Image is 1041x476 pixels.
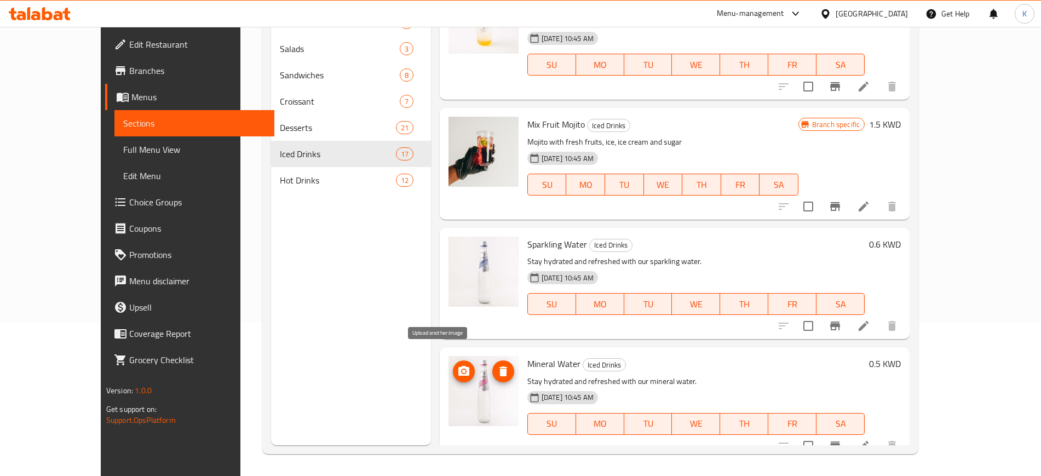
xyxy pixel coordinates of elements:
[822,433,848,459] button: Branch-specific-item
[773,296,812,312] span: FR
[106,413,176,427] a: Support.OpsPlatform
[857,80,870,93] a: Edit menu item
[879,73,905,100] button: delete
[396,123,413,133] span: 21
[816,54,865,76] button: SA
[271,88,430,114] div: Croissant7
[114,110,274,136] a: Sections
[676,416,716,432] span: WE
[527,293,576,315] button: SU
[532,296,572,312] span: SU
[822,193,848,220] button: Branch-specific-item
[527,236,587,253] span: Sparkling Water
[760,174,798,196] button: SA
[624,293,672,315] button: TU
[580,57,620,73] span: MO
[629,296,668,312] span: TU
[123,169,266,182] span: Edit Menu
[106,402,157,416] span: Get support on:
[720,54,768,76] button: TH
[687,177,717,193] span: TH
[129,274,266,288] span: Menu disclaimer
[280,121,395,134] span: Desserts
[105,84,274,110] a: Menus
[396,149,413,159] span: 17
[624,54,672,76] button: TU
[280,68,399,82] span: Sandwiches
[537,33,598,44] span: [DATE] 10:45 AM
[676,57,716,73] span: WE
[271,167,430,193] div: Hot Drinks12
[797,75,820,98] span: Select to update
[129,196,266,209] span: Choice Groups
[114,136,274,163] a: Full Menu View
[726,177,756,193] span: FR
[448,117,519,187] img: Mix Fruit Mojito
[492,360,514,382] button: delete image
[589,239,632,252] div: Iced Drinks
[280,147,395,160] span: Iced Drinks
[869,117,901,132] h6: 1.5 KWD
[271,5,430,198] nav: Menu sections
[114,163,274,189] a: Edit Menu
[448,237,519,307] img: Sparkling Water
[724,57,764,73] span: TH
[821,57,860,73] span: SA
[857,439,870,452] a: Edit menu item
[822,313,848,339] button: Branch-specific-item
[271,114,430,141] div: Desserts21
[879,433,905,459] button: delete
[105,189,274,215] a: Choice Groups
[724,416,764,432] span: TH
[609,177,640,193] span: TU
[527,116,585,133] span: Mix Fruit Mojito
[672,54,720,76] button: WE
[396,175,413,186] span: 12
[280,174,395,187] span: Hot Drinks
[532,416,572,432] span: SU
[131,90,266,104] span: Menus
[576,293,624,315] button: MO
[816,293,865,315] button: SA
[537,153,598,164] span: [DATE] 10:45 AM
[135,383,152,398] span: 1.0.0
[605,174,644,196] button: TU
[527,255,865,268] p: Stay hydrated and refreshed with our sparkling water.
[773,57,812,73] span: FR
[527,375,865,388] p: Stay hydrated and refreshed with our mineral water.
[768,293,816,315] button: FR
[583,359,625,371] span: Iced Drinks
[400,96,413,107] span: 7
[1022,8,1027,20] span: K
[105,347,274,373] a: Grocery Checklist
[797,314,820,337] span: Select to update
[105,58,274,84] a: Branches
[822,73,848,100] button: Branch-specific-item
[768,413,816,435] button: FR
[624,413,672,435] button: TU
[644,174,683,196] button: WE
[453,360,475,382] button: upload picture
[773,416,812,432] span: FR
[129,301,266,314] span: Upsell
[129,248,266,261] span: Promotions
[532,177,562,193] span: SU
[676,296,716,312] span: WE
[857,200,870,213] a: Edit menu item
[576,413,624,435] button: MO
[271,62,430,88] div: Sandwiches8
[129,222,266,235] span: Coupons
[280,95,399,108] span: Croissant
[396,174,413,187] div: items
[879,193,905,220] button: delete
[629,416,668,432] span: TU
[879,313,905,339] button: delete
[400,42,413,55] div: items
[869,237,901,252] h6: 0.6 KWD
[797,195,820,218] span: Select to update
[580,416,620,432] span: MO
[129,353,266,366] span: Grocery Checklist
[105,294,274,320] a: Upsell
[590,239,632,251] span: Iced Drinks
